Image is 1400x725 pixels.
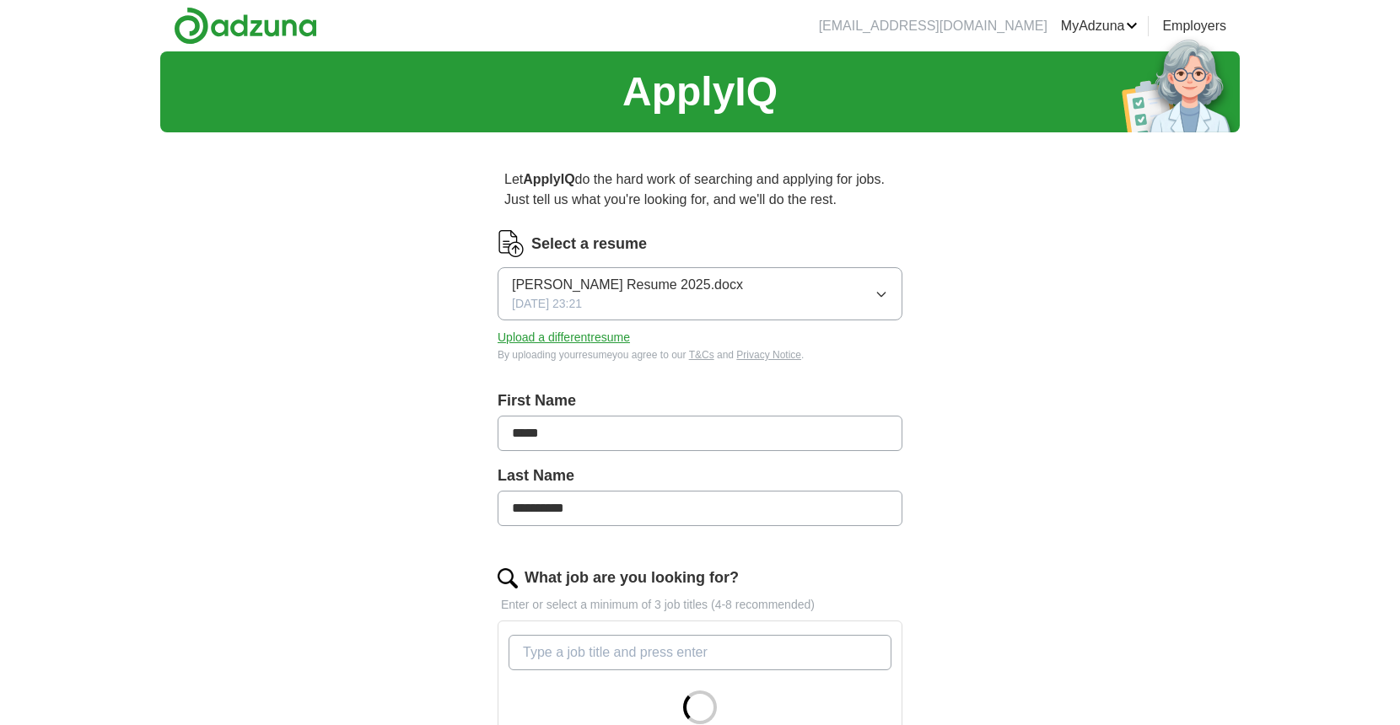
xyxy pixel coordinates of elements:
button: Upload a differentresume [498,329,630,346]
label: Last Name [498,465,902,487]
label: First Name [498,389,902,412]
a: Employers [1162,16,1226,36]
h1: ApplyIQ [622,62,778,122]
li: [EMAIL_ADDRESS][DOMAIN_NAME] [819,16,1047,36]
a: Privacy Notice [736,349,801,361]
button: [PERSON_NAME] Resume 2025.docx[DATE] 23:21 [498,267,902,320]
span: [DATE] 23:21 [512,295,582,313]
img: search.png [498,568,518,588]
a: T&Cs [689,349,714,361]
label: Select a resume [531,233,647,255]
input: Type a job title and press enter [509,635,891,670]
label: What job are you looking for? [525,567,739,589]
span: [PERSON_NAME] Resume 2025.docx [512,275,743,295]
p: Let do the hard work of searching and applying for jobs. Just tell us what you're looking for, an... [498,163,902,217]
img: Adzuna logo [174,7,317,45]
p: Enter or select a minimum of 3 job titles (4-8 recommended) [498,596,902,614]
a: MyAdzuna [1061,16,1139,36]
div: By uploading your resume you agree to our and . [498,347,902,362]
strong: ApplyIQ [523,172,574,186]
img: CV Icon [498,230,525,257]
